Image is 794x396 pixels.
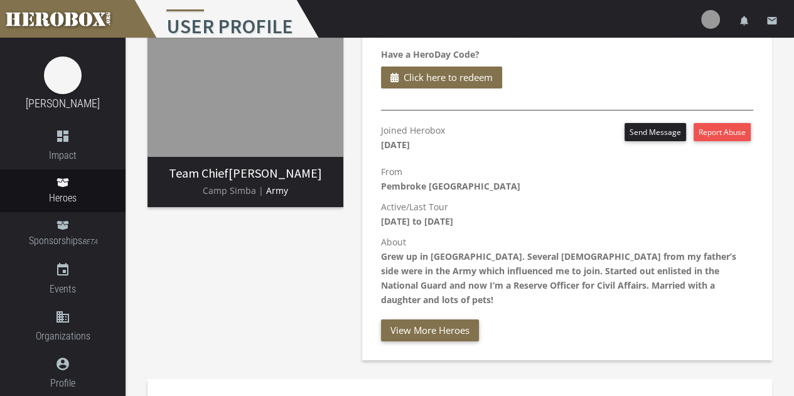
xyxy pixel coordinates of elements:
[158,166,333,180] h3: [PERSON_NAME]
[381,235,753,307] p: About
[381,180,520,192] b: Pembroke [GEOGRAPHIC_DATA]
[381,67,502,88] button: Click here to redeem
[404,70,493,85] span: Click here to redeem
[203,185,264,196] span: Camp Simba |
[381,48,480,60] b: Have a HeroDay Code?
[381,250,736,306] b: Grew up in [GEOGRAPHIC_DATA]. Several [DEMOGRAPHIC_DATA] from my father’s side were in the Army w...
[381,215,453,227] b: [DATE] to [DATE]
[739,15,750,26] i: notifications
[381,164,753,193] p: From
[381,139,410,151] b: [DATE]
[625,123,686,141] button: Send Message
[766,15,778,26] i: email
[381,200,753,228] p: Active/Last Tour
[26,97,100,110] a: [PERSON_NAME]
[169,165,228,181] span: Team Chief
[381,123,445,152] p: Joined Herobox
[694,123,751,141] button: Report Abuse
[381,319,479,341] button: View More Heroes
[266,185,288,196] span: Army
[701,10,720,29] img: user-image
[82,238,97,246] small: BETA
[44,56,82,94] img: image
